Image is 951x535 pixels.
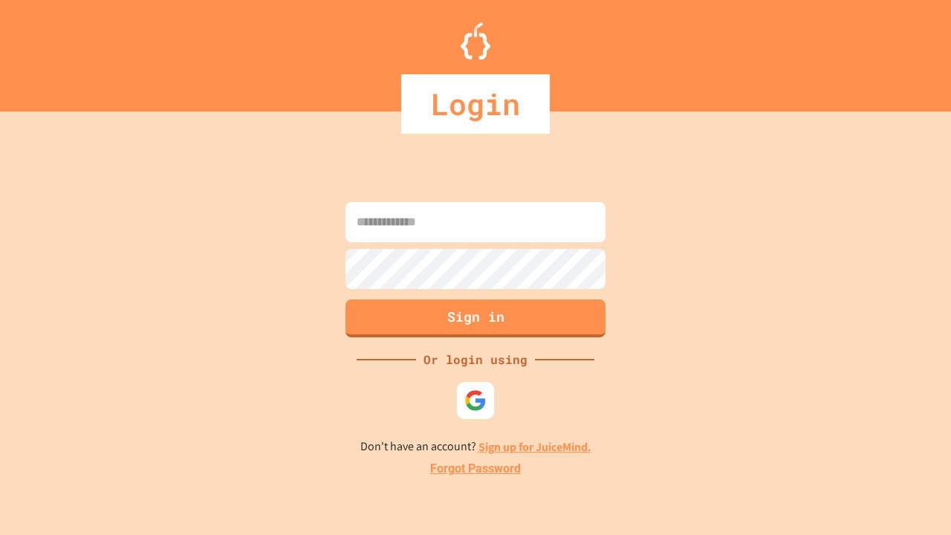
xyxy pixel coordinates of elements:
[478,439,591,455] a: Sign up for JuiceMind.
[464,389,487,412] img: google-icon.svg
[828,411,936,474] iframe: chat widget
[416,351,535,369] div: Or login using
[889,476,936,520] iframe: chat widget
[401,74,550,134] div: Login
[461,22,490,59] img: Logo.svg
[345,299,606,337] button: Sign in
[360,438,591,456] p: Don't have an account?
[430,460,521,478] a: Forgot Password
